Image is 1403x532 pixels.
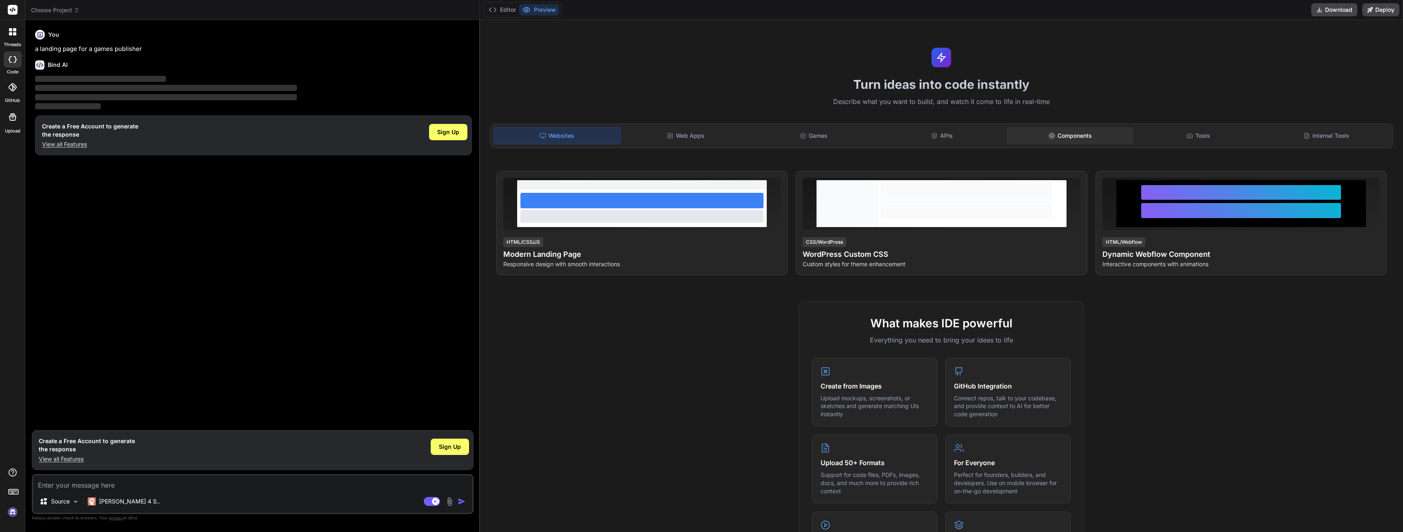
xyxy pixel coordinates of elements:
div: CSS/WordPress [803,237,846,247]
h6: You [48,31,59,39]
p: Connect repos, talk to your codebase, and provide context to AI for better code generation [954,394,1062,418]
p: Perfect for founders, builders, and developers. Use on mobile browser for on-the-go development [954,471,1062,495]
label: GitHub [5,97,20,104]
p: Interactive components with animations [1102,260,1380,268]
span: Sign Up [439,443,461,451]
h4: For Everyone [954,458,1062,468]
h1: Create a Free Account to generate the response [39,437,135,453]
button: Deploy [1362,3,1399,16]
div: Games [750,127,877,144]
div: Web Apps [622,127,749,144]
img: icon [458,497,466,506]
label: threads [4,41,21,48]
h4: WordPress Custom CSS [803,249,1080,260]
p: View all Features [42,140,138,148]
p: Source [51,497,70,506]
img: attachment [445,497,454,506]
h2: What makes IDE powerful [812,315,1071,332]
img: Pick Models [72,498,79,505]
span: Choose Project [31,6,80,14]
span: ‌ [35,94,297,100]
button: Preview [519,4,559,15]
span: Sign Up [437,128,459,136]
p: a landing page for a games publisher [35,44,472,54]
div: Components [1007,127,1133,144]
p: Everything you need to bring your ideas to life [812,335,1071,345]
div: HTML/Webflow [1102,237,1145,247]
button: Editor [485,4,519,15]
p: Describe what you want to build, and watch it come to life in real-time [485,97,1398,107]
h4: Modern Landing Page [503,249,781,260]
div: Websites [493,127,621,144]
div: APIs [879,127,1005,144]
h1: Create a Free Account to generate the response [42,122,138,139]
h4: GitHub Integration [954,381,1062,391]
div: Internal Tools [1263,127,1390,144]
h4: Create from Images [821,381,929,391]
p: View all Features [39,455,135,463]
span: ‌ [35,103,101,109]
span: ‌ [35,76,166,82]
p: Responsive design with smooth interactions [503,260,781,268]
h1: Turn ideas into code instantly [485,77,1398,92]
span: privacy [109,515,124,520]
img: signin [6,505,20,519]
label: code [7,68,18,75]
button: Download [1311,3,1357,16]
h6: Bind AI [48,61,68,69]
img: Claude 4 Sonnet [88,497,96,506]
p: Always double-check its answers. Your in Bind [32,514,474,522]
span: ‌ [35,85,297,91]
div: Tools [1135,127,1261,144]
p: Custom styles for theme enhancement [803,260,1080,268]
h4: Upload 50+ Formats [821,458,929,468]
h4: Dynamic Webflow Component [1102,249,1380,260]
label: Upload [5,128,20,135]
p: [PERSON_NAME] 4 S.. [99,497,160,506]
div: HTML/CSS/JS [503,237,543,247]
p: Support for code files, PDFs, images, docs, and much more to provide rich context [821,471,929,495]
p: Upload mockups, screenshots, or sketches and generate matching UIs instantly [821,394,929,418]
